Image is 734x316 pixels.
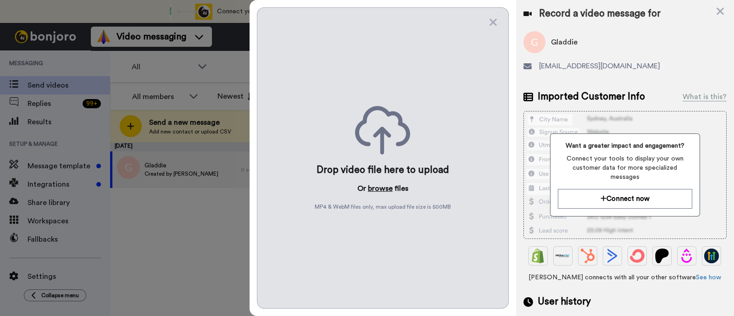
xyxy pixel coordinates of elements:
span: Want a greater impact and engagement? [558,141,692,150]
span: Imported Customer Info [538,90,645,104]
span: Connect your tools to display your own customer data for more specialized messages [558,154,692,182]
img: Ontraport [556,249,570,263]
p: Or files [357,183,408,194]
span: [PERSON_NAME] connects with all your other software [523,273,727,282]
img: GoHighLevel [704,249,719,263]
img: ConvertKit [630,249,645,263]
img: Shopify [531,249,545,263]
div: Drop video file here to upload [317,164,449,177]
a: See how [696,274,721,281]
span: MP4 & WebM files only, max upload file size is 500 MB [315,203,451,211]
img: Drip [679,249,694,263]
button: browse [368,183,393,194]
div: What is this? [683,91,727,102]
img: ActiveCampaign [605,249,620,263]
img: Patreon [655,249,669,263]
span: User history [538,295,591,309]
img: Hubspot [580,249,595,263]
button: Connect now [558,189,692,209]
